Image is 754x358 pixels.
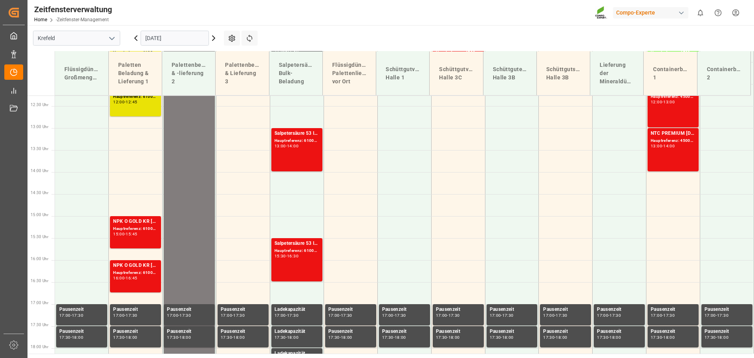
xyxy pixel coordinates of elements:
[31,213,48,217] font: 15:00 Uhr
[124,335,126,340] font: -
[31,279,48,283] font: 16:30 Uhr
[141,31,209,46] input: TT.MM.JJJJ
[382,307,407,312] font: Pausenzeit
[31,345,48,349] font: 18:00 Uhr
[663,335,675,340] font: 18:00
[543,335,555,340] font: 17:30
[221,335,232,340] font: 17:30
[118,62,150,84] font: Paletten Beladung & Lieferung 1
[662,335,663,340] font: -
[275,143,286,149] font: 13:00
[31,301,48,305] font: 17:00 Uhr
[124,313,126,318] font: -
[106,32,117,44] button: Menü öffnen
[613,5,692,20] button: Compo-Experte
[439,66,494,81] font: Schüttgutverladung Halle 3C
[275,307,306,312] font: Ladekapazität
[692,4,709,22] button: 0 neue Benachrichtigungen anzeigen
[546,66,617,81] font: Schüttgutschiffentladung Halle 3B
[64,66,124,81] font: Flüssigdünger-Großmengenlieferung
[31,191,48,195] font: 14:30 Uhr
[608,313,609,318] font: -
[651,99,662,105] font: 12:00
[393,335,395,340] font: -
[179,335,191,340] font: 18:00
[225,62,275,84] font: Palettenbeladung & Lieferung 3
[275,313,286,318] font: 17:00
[616,9,655,16] font: Compo-Experte
[556,335,567,340] font: 18:00
[113,329,138,334] font: Pausenzeit
[651,307,675,312] font: Pausenzeit
[663,313,675,318] font: 17:30
[651,335,662,340] font: 17:30
[167,313,178,318] font: 17:00
[72,335,83,340] font: 18:00
[705,313,716,318] font: 17:00
[287,143,298,149] font: 14:00
[651,313,662,318] font: 17:00
[286,313,287,318] font: -
[555,335,556,340] font: -
[490,313,501,318] font: 17:00
[34,5,112,14] font: Zeitfensterverwaltung
[172,62,221,84] font: Palettenbeladung & -lieferung 2
[113,99,124,105] font: 12:00
[717,335,728,340] font: 18:00
[275,253,286,259] font: 15:30
[232,335,233,340] font: -
[72,313,83,318] font: 17:30
[502,313,514,318] font: 17:30
[556,313,567,318] font: 17:30
[126,313,137,318] font: 17:30
[543,313,555,318] font: 17:00
[59,307,84,312] font: Pausenzeit
[597,335,608,340] font: 17:30
[179,313,191,318] font: 17:30
[31,103,48,107] font: 12:30 Uhr
[609,313,621,318] font: 17:30
[124,99,126,105] font: -
[59,313,71,318] font: 17:00
[543,329,568,334] font: Pausenzeit
[332,62,381,84] font: Flüssigdünger-Palettenlieferung vor Ort
[328,307,353,312] font: Pausenzeit
[705,335,716,340] font: 17:30
[286,335,287,340] font: -
[717,313,728,318] font: 17:30
[124,275,126,281] font: -
[382,335,393,340] font: 17:30
[501,313,502,318] font: -
[651,329,675,334] font: Pausenzeit
[71,335,72,340] font: -
[31,125,48,129] font: 13:00 Uhr
[167,307,192,312] font: Pausenzeit
[395,313,406,318] font: 17:30
[126,335,137,340] font: 18:00
[279,62,320,84] font: Salpetersäure-Bulk-Beladung
[113,226,194,231] font: Hauptreferenz: 6100002184, 2000001715
[597,307,622,312] font: Pausenzeit
[663,143,675,149] font: 14:00
[287,313,298,318] font: 17:30
[71,313,72,318] font: -
[232,313,233,318] font: -
[340,335,341,340] font: -
[705,329,729,334] font: Pausenzeit
[34,17,47,22] font: Home
[393,313,395,318] font: -
[328,313,340,318] font: 17:00
[275,351,306,356] font: Ladekapazität
[595,6,608,20] img: Screenshot%202023-09-29%20at%2010.02.21.png_1712312052.png
[436,307,461,312] font: Pausenzeit
[275,248,356,253] font: Hauptreferenz: 6100001711, 2000001422
[651,130,744,136] font: NTC PREMIUM [DATE]+3+TE 1T ISPM BB
[493,66,548,81] font: Schüttgutentladung Halle 3B
[653,66,706,81] font: Containerbeladung 1
[286,143,287,149] font: -
[126,231,137,237] font: 15:45
[221,307,245,312] font: Pausenzeit
[113,270,194,275] font: Hauptreferenz: 6100002185, 2000001715
[340,313,341,318] font: -
[167,335,178,340] font: 17:30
